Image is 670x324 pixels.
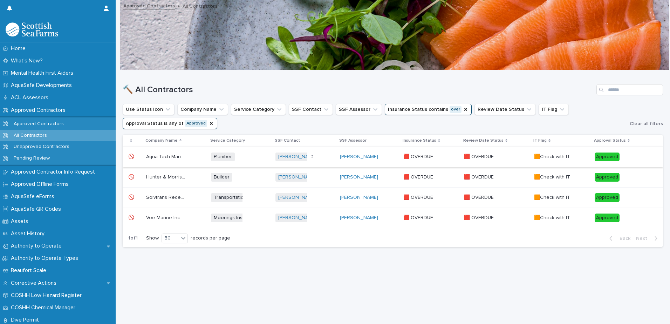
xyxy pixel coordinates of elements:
p: 🟧Check with IT [534,173,572,180]
img: bPIBxiqnSb2ggTQWdOVV [6,22,58,36]
button: Review Date Status [474,104,536,115]
p: Home [8,45,31,52]
button: SSF Contact [289,104,333,115]
input: Search [596,84,663,95]
button: Service Category [231,104,286,115]
p: SSF Assessor [339,137,367,144]
p: Dive Permit [8,317,45,323]
p: Corrective Actions [8,280,62,286]
a: [PERSON_NAME] [278,174,316,180]
span: Builder [211,173,232,182]
p: Approved Contractors [8,121,69,127]
button: Clear all filters [627,119,663,129]
span: Back [615,236,630,241]
button: Next [633,235,663,242]
p: Company Name [145,137,178,144]
tr: 🚫🚫 Solvtrans Rederi ASSolvtrans Rederi AS Transportation (Road and sea)[PERSON_NAME] [PERSON_NAME... [123,187,663,208]
div: Approved [595,193,620,202]
a: [PERSON_NAME] [278,154,316,160]
p: Mental Health First Aiders [8,70,79,76]
p: All Contractors [8,133,53,139]
a: [PERSON_NAME] [278,195,316,201]
a: [PERSON_NAME] [340,154,378,160]
h1: 🔨 All Contractors [123,85,594,95]
p: AquaSafe eForms [8,193,60,200]
p: Approved Contractor Info Request [8,169,101,175]
button: Company Name [177,104,228,115]
button: Approval Status [123,118,217,129]
p: 🟥 OVERDUE [403,153,435,160]
p: Beaufort Scale [8,267,52,274]
p: Pending Review [8,155,55,161]
a: [PERSON_NAME] [278,215,316,221]
a: [PERSON_NAME] [340,174,378,180]
button: Use Status Icon [123,104,175,115]
tr: 🚫🚫 Aqua Tech Marine SolutionsAqua Tech Marine Solutions Plumber[PERSON_NAME] +2[PERSON_NAME] 🟥 OV... [123,147,663,167]
div: Approved [595,153,620,161]
p: Solvtrans Rederi AS [146,193,186,201]
button: IT Flag [539,104,569,115]
a: [PERSON_NAME] [340,195,378,201]
a: [PERSON_NAME] [340,215,378,221]
div: 30 [162,235,179,242]
p: 🟥 OVERDUE [464,173,495,180]
p: AquaSafe Developments [8,82,77,89]
p: Approved Contractors [8,107,71,114]
p: records per page [191,235,230,241]
p: Authority to Operate [8,243,67,249]
p: 🚫 [128,214,136,221]
p: Approved Offline Forms [8,181,74,188]
p: Service Category [210,137,245,144]
p: COSHH Low Hazard Register [8,292,87,299]
p: AquaSafe QR Codes [8,206,67,212]
p: Unapproved Contractors [8,144,75,150]
div: Approved [595,173,620,182]
span: Clear all filters [630,121,663,126]
p: Asset History [8,230,50,237]
p: IT Flag [533,137,547,144]
p: Assets [8,218,34,225]
p: Approval Status [594,137,626,144]
p: 🟥 OVERDUE [464,193,495,201]
p: Authority to Operate Types [8,255,84,262]
p: 1 of 1 [123,230,143,247]
p: 🟧Check with IT [534,193,572,201]
button: Insurance Status [385,104,472,115]
p: What's New? [8,58,48,64]
p: 🚫 [128,193,136,201]
p: 🟥 OVERDUE [464,153,495,160]
p: 🟧Check with IT [534,153,572,160]
span: Plumber [211,153,235,161]
p: Show [146,235,159,241]
div: Approved [595,214,620,222]
span: Transportation (Road and sea) [211,193,285,202]
p: Insurance Status [403,137,436,144]
button: Back [604,235,633,242]
p: 🚫 [128,153,136,160]
p: 🟥 OVERDUE [403,193,435,201]
p: 🟥 OVERDUE [464,214,495,221]
a: Approved Contractors [123,1,175,9]
p: Aqua Tech Marine Solutions [146,153,186,160]
span: Moorings Inspections and Maintenance [211,214,305,222]
button: SSF Assessor [336,104,382,115]
tr: 🚫🚫 Hunter & Morrisons LtdHunter & Morrisons Ltd Builder[PERSON_NAME] [PERSON_NAME] 🟥 OVERDUE🟥 OVE... [123,167,663,188]
p: Voe Marine Incorporating Voe Marine Engineering Ltd & Voe Marine Services Ltd [146,214,186,221]
p: 🚫 [128,173,136,180]
p: SSF Contact [275,137,300,144]
p: Hunter & Morrisons Ltd [146,173,186,180]
p: 🟧Check with IT [534,214,572,221]
p: 🟥 OVERDUE [403,214,435,221]
span: + 2 [309,155,314,159]
p: ACL Assessors [8,94,54,101]
tr: 🚫🚫 Voe Marine Incorporating Voe Marine Engineering Ltd & Voe Marine Services LtdVoe Marine Incorp... [123,208,663,228]
p: All Contractors [183,2,217,9]
p: Review Date Status [463,137,504,144]
p: 🟥 OVERDUE [403,173,435,180]
span: Next [636,236,651,241]
p: COSHH Chemical Manager [8,304,81,311]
